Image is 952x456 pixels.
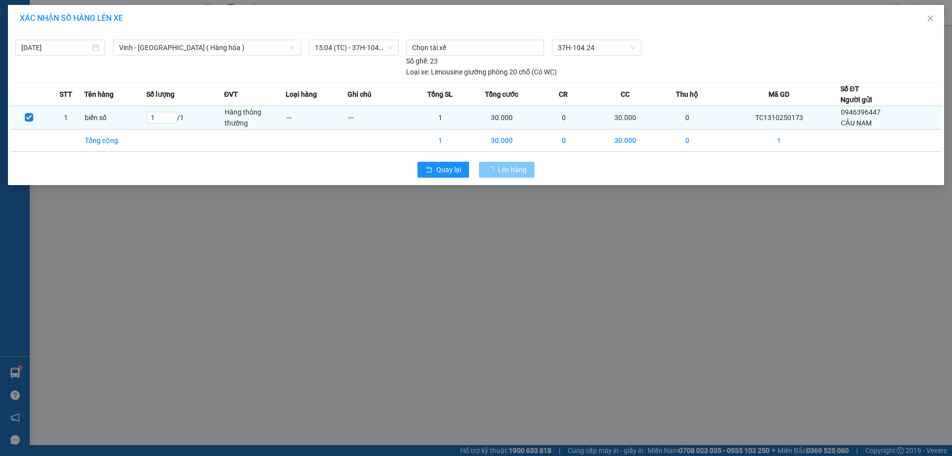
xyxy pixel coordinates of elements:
span: [GEOGRAPHIC_DATA], [GEOGRAPHIC_DATA] ↔ [GEOGRAPHIC_DATA] [24,42,100,76]
span: ĐVT [224,89,238,100]
td: Tổng cộng [84,130,146,152]
span: Loại xe: [406,66,429,77]
button: rollbackQuay lại [417,162,469,178]
td: 30.000 [595,106,656,130]
td: 1 [48,106,85,130]
span: Thu hộ [676,89,698,100]
td: 30.000 [595,130,656,152]
span: Ghi chú [348,89,371,100]
input: 13/10/2025 [21,42,90,53]
span: down [290,45,296,51]
div: 23 [406,56,438,66]
span: Số ghế: [406,56,428,66]
span: 15:04 (TC) - 37H-104.24 [315,40,393,55]
span: STT [59,89,72,100]
span: close [926,14,934,22]
div: Số ĐT Người gửi [840,83,872,105]
span: loading [487,166,498,173]
td: 30.000 [471,106,533,130]
span: Lên hàng [498,164,527,175]
span: 37H-104.24 [558,40,635,55]
td: 0 [656,106,718,130]
td: 30.000 [471,130,533,152]
span: Tổng cước [485,89,518,100]
td: 0 [656,130,718,152]
td: 1 [409,130,471,152]
img: logo [5,54,23,103]
button: Lên hàng [479,162,535,178]
span: CR [559,89,568,100]
td: 1 [718,130,840,152]
span: Tên hàng [84,89,114,100]
td: 0 [533,106,595,130]
td: TC1310250173 [718,106,840,130]
span: rollback [425,166,432,174]
span: Loại hàng [286,89,317,100]
td: Hàng thông thường [224,106,286,130]
td: --- [348,106,410,130]
span: CC [621,89,630,100]
span: Số lượng [146,89,175,100]
td: 1 [409,106,471,130]
td: --- [286,106,348,130]
span: Mã GD [769,89,789,100]
strong: CHUYỂN PHÁT NHANH AN PHÚ QUÝ [28,8,99,40]
span: Vinh - Hà Nội ( Hàng hóa ) [119,40,295,55]
button: Close [916,5,944,33]
td: biển số [84,106,146,130]
div: Limousine giường phòng 20 chỗ (Có WC) [406,66,557,77]
span: XÁC NHẬN SỐ HÀNG LÊN XE [20,13,123,23]
span: 0946396447 [841,108,881,116]
span: Quay lại [436,164,461,175]
td: 0 [533,130,595,152]
span: CẬU NAM [841,119,872,127]
td: / 1 [146,106,224,130]
span: Tổng SL [427,89,453,100]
